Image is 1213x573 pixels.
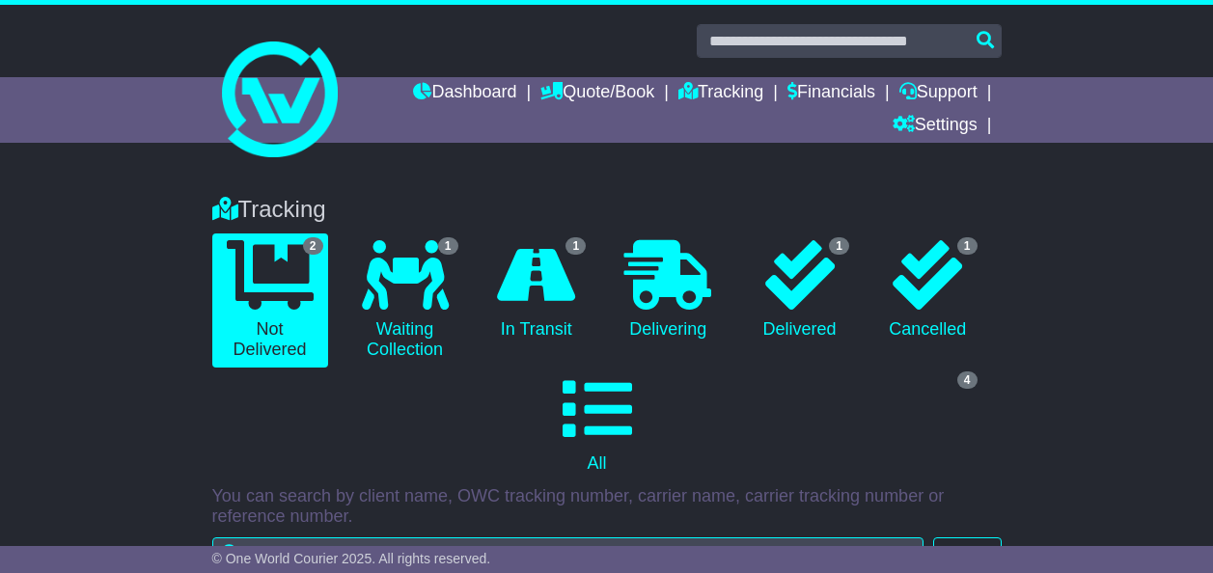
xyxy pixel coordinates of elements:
[745,233,854,347] a: 1 Delivered
[899,77,978,110] a: Support
[893,110,978,143] a: Settings
[347,233,463,368] a: 1 Waiting Collection
[438,237,458,255] span: 1
[212,233,328,368] a: 2 Not Delivered
[303,237,323,255] span: 2
[203,196,1011,224] div: Tracking
[957,237,978,255] span: 1
[212,486,1002,528] p: You can search by client name, OWC tracking number, carrier name, carrier tracking number or refe...
[610,233,726,347] a: Delivering
[413,77,516,110] a: Dashboard
[540,77,654,110] a: Quote/Book
[212,551,491,566] span: © One World Courier 2025. All rights reserved.
[565,237,586,255] span: 1
[787,77,875,110] a: Financials
[829,237,849,255] span: 1
[933,537,1001,571] button: Search
[678,77,763,110] a: Tracking
[873,233,982,347] a: 1 Cancelled
[957,371,978,389] span: 4
[212,368,982,481] a: 4 All
[482,233,592,347] a: 1 In Transit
